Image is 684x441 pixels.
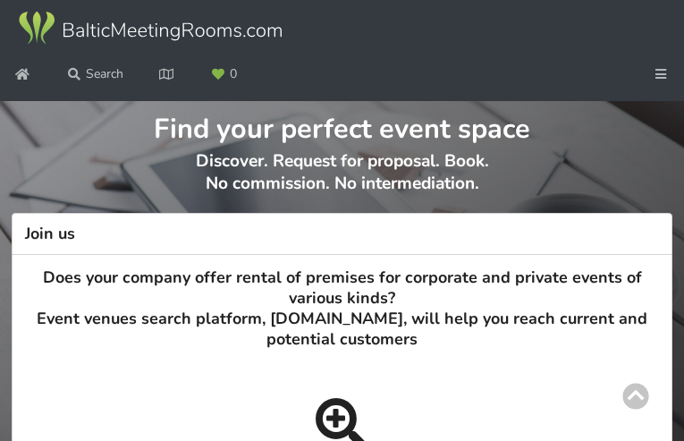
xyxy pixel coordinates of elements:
a: Search [55,58,136,90]
p: Discover. Request for proposal. Book. No commission. No intermediation. [13,150,671,212]
span: 0 [230,68,237,81]
img: Baltic Meeting Rooms [16,10,284,47]
h1: Find your perfect event space [13,101,671,147]
h3: Does your company offer rental of premises for corporate and private events of various kinds? Eve... [25,267,659,351]
h3: Join us [12,213,672,255]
